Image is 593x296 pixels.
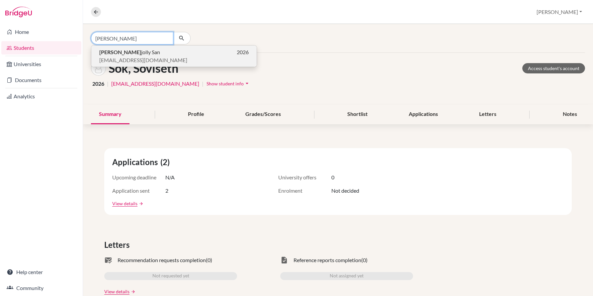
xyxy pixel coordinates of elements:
[534,6,585,18] button: [PERSON_NAME]
[330,272,364,280] span: Not assigned yet
[361,256,368,264] span: (0)
[104,288,129,295] a: View details
[92,80,104,88] span: 2026
[555,105,585,124] div: Notes
[165,173,175,181] span: N/A
[331,173,334,181] span: 0
[522,63,585,73] a: Access student's account
[111,80,199,88] a: [EMAIL_ADDRESS][DOMAIN_NAME]
[180,105,212,124] div: Profile
[91,46,257,67] button: [PERSON_NAME]jolly San2026[EMAIL_ADDRESS][DOMAIN_NAME]
[99,48,160,56] span: jolly San
[137,201,143,206] a: arrow_forward
[129,289,135,294] a: arrow_forward
[165,187,168,195] span: 2
[112,156,160,168] span: Applications
[1,281,81,295] a: Community
[118,256,206,264] span: Recommendation requests completion
[339,105,376,124] div: Shortlist
[237,48,249,56] span: 2026
[91,61,106,76] img: Soviseth Sok's avatar
[1,57,81,71] a: Universities
[1,73,81,87] a: Documents
[244,80,250,87] i: arrow_drop_down
[152,272,189,280] span: Not requested yet
[401,105,446,124] div: Applications
[202,80,204,88] span: |
[471,105,504,124] div: Letters
[207,81,244,86] span: Show student info
[91,105,129,124] div: Summary
[1,25,81,39] a: Home
[91,32,173,45] input: Find student by name...
[107,80,109,88] span: |
[109,61,178,75] h1: Sok, Soviseth
[206,256,212,264] span: (0)
[206,78,251,89] button: Show student infoarrow_drop_down
[331,187,359,195] span: Not decided
[1,41,81,54] a: Students
[99,49,141,55] b: [PERSON_NAME]
[112,187,165,195] span: Application sent
[104,256,112,264] span: mark_email_read
[294,256,361,264] span: Reference reports completion
[5,7,32,17] img: Bridge-U
[1,90,81,103] a: Analytics
[160,156,172,168] span: (2)
[104,239,132,251] span: Letters
[112,173,165,181] span: Upcoming deadline
[278,187,331,195] span: Enrolment
[112,200,137,207] a: View details
[278,173,331,181] span: University offers
[237,105,289,124] div: Grades/Scores
[280,256,288,264] span: task
[99,56,187,64] span: [EMAIL_ADDRESS][DOMAIN_NAME]
[1,265,81,279] a: Help center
